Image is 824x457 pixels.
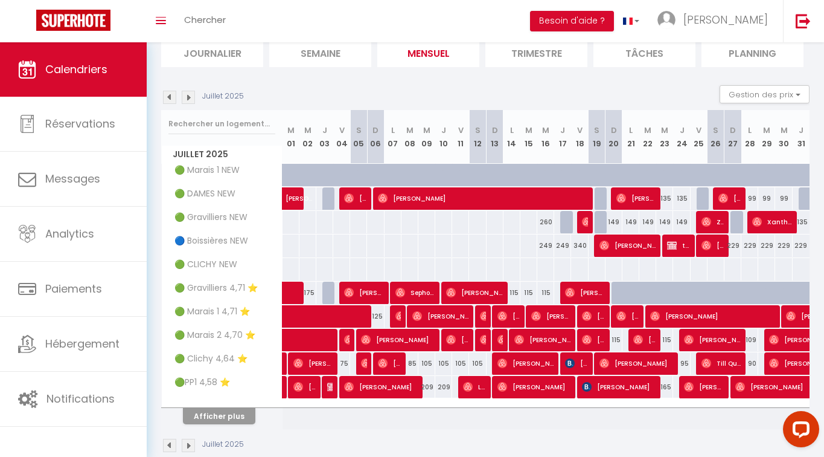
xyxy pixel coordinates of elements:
[656,187,673,210] div: 135
[164,235,251,248] span: 🔵 Boissières NEW
[537,235,554,257] div: 249
[377,37,479,67] li: Mensuel
[164,329,258,342] span: 🟢 Marais 2 4,70 ⭐️
[487,110,503,164] th: 13
[605,110,622,164] th: 20
[401,110,418,164] th: 08
[441,125,446,136] abbr: J
[758,110,775,164] th: 29
[367,110,384,164] th: 06
[730,125,736,136] abbr: D
[565,352,587,375] span: [PERSON_NAME] Trojelli-[PERSON_NAME]
[333,110,350,164] th: 04
[514,328,570,351] span: [PERSON_NAME]
[639,110,656,164] th: 22
[758,187,775,210] div: 99
[458,125,464,136] abbr: V
[633,328,656,351] span: [PERSON_NAME]
[781,125,788,136] abbr: M
[503,282,520,304] div: 115
[412,305,468,328] span: [PERSON_NAME]
[361,352,366,375] span: [PERSON_NAME]
[164,211,251,224] span: 🟢 Gravilliers NEW
[469,110,486,164] th: 12
[673,352,690,375] div: 95
[446,328,468,351] span: [PERSON_NAME]
[378,187,586,210] span: [PERSON_NAME]
[452,110,469,164] th: 11
[497,375,570,398] span: [PERSON_NAME]
[656,329,673,351] div: 115
[503,110,520,164] th: 14
[492,125,498,136] abbr: D
[773,406,824,457] iframe: LiveChat chat widget
[650,305,774,328] span: [PERSON_NAME]
[741,187,758,210] div: 99
[391,125,395,136] abbr: L
[616,187,656,210] span: [PERSON_NAME]
[537,110,554,164] th: 16
[164,164,243,177] span: 🟢 Marais 1 NEW
[680,125,685,136] abbr: J
[707,110,724,164] th: 26
[510,125,514,136] abbr: L
[333,352,350,375] div: 75
[293,352,333,375] span: [PERSON_NAME]
[656,110,673,164] th: 23
[395,281,435,304] span: Sephora Goignan
[344,187,366,210] span: [PERSON_NAME]
[161,37,263,67] li: Journalier
[599,352,672,375] span: [PERSON_NAME]
[622,110,639,164] th: 21
[164,352,251,366] span: 🟢 Clichy 4,64 ⭐️
[793,211,810,233] div: 135
[45,116,115,131] span: Réservations
[164,305,253,319] span: 🟢 Marais 1 4,71 ⭐️
[599,234,656,257] span: [PERSON_NAME]
[299,110,316,164] th: 02
[162,146,282,163] span: Juillet 2025
[758,235,775,257] div: 229
[667,234,689,257] span: test igloo home haha
[45,281,102,296] span: Paiements
[537,211,554,233] div: 260
[475,125,481,136] abbr: S
[741,235,758,257] div: 229
[554,235,571,257] div: 249
[497,328,503,351] span: [PERSON_NAME]
[356,125,362,136] abbr: S
[582,375,655,398] span: [PERSON_NAME]
[796,13,811,28] img: logout
[701,352,741,375] span: Till Quoc
[497,305,520,328] span: [PERSON_NAME]
[435,352,452,375] div: 105
[304,125,311,136] abbr: M
[520,282,537,304] div: 115
[565,281,604,304] span: [PERSON_NAME]
[401,352,418,375] div: 85
[183,408,255,424] button: Afficher plus
[629,125,633,136] abbr: L
[696,125,701,136] abbr: V
[164,258,240,271] span: 🟢 CLICHY NEW
[684,375,723,398] span: [PERSON_NAME] [PERSON_NAME] [PERSON_NAME]
[531,305,570,328] span: [PERSON_NAME]
[611,125,617,136] abbr: D
[286,181,313,204] span: [PERSON_NAME]
[720,85,810,103] button: Gestion des prix
[202,439,244,450] p: Juillet 2025
[164,187,238,201] span: 🟢 DAMES NEW
[423,125,430,136] abbr: M
[656,376,673,398] div: 165
[582,328,604,351] span: [PERSON_NAME]
[316,110,333,164] th: 03
[184,13,226,26] span: Chercher
[657,11,675,29] img: ...
[589,110,605,164] th: 19
[605,211,622,233] div: 149
[748,125,752,136] abbr: L
[287,125,295,136] abbr: M
[691,110,707,164] th: 25
[577,125,583,136] abbr: V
